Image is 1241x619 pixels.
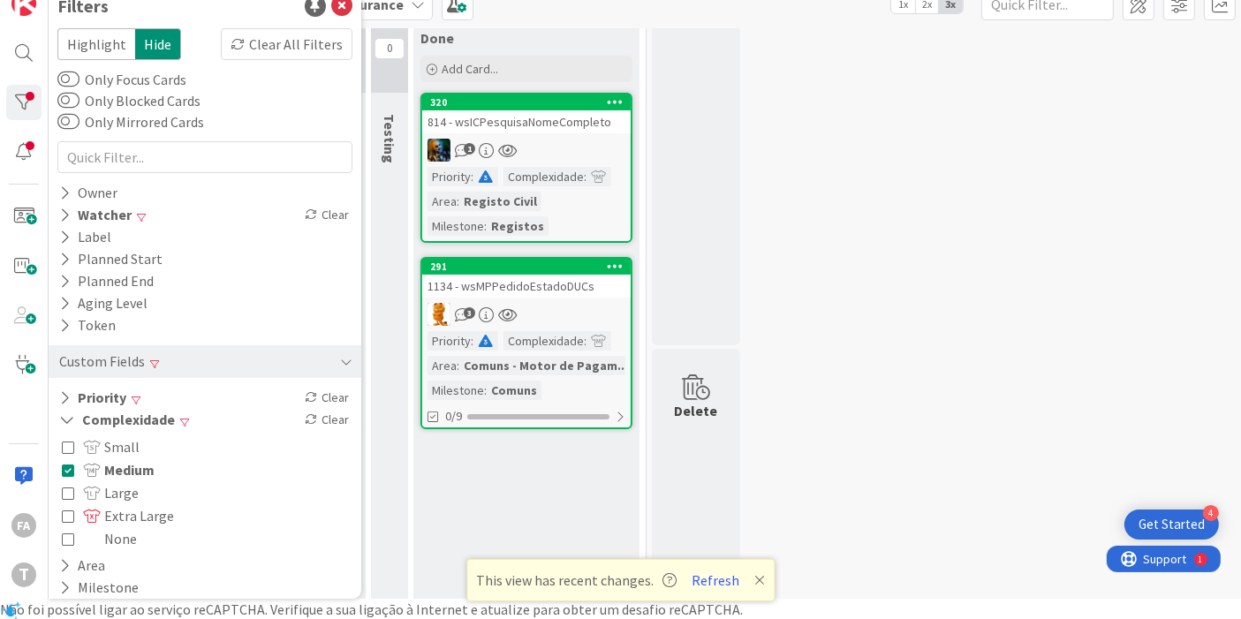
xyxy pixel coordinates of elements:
input: Quick Filter... [57,141,352,173]
label: Only Focus Cards [57,69,186,90]
div: 2911134 - wsMPPedidoEstadoDUCs [422,259,631,298]
button: Extra Large [62,504,174,527]
div: 320814 - wsICPesquisaNomeCompleto [422,94,631,133]
div: Milestone [428,216,484,236]
div: Comuns [487,381,541,400]
div: Complexidade [503,331,584,351]
img: JC [428,139,450,162]
div: Registo Civil [459,192,541,211]
span: Large [83,481,139,504]
a: 320814 - wsICPesquisaNomeCompletoJCPriority:Complexidade:Area:Registo CivilMilestone:Registos [420,93,632,243]
button: Large [62,481,139,504]
div: 814 - wsICPesquisaNomeCompleto [422,110,631,133]
div: Token [57,314,117,336]
label: Only Mirrored Cards [57,111,204,132]
div: Priority [428,331,471,351]
button: Area [57,555,107,577]
span: Extra Large [83,504,174,527]
div: Registos [487,216,549,236]
span: 0 [375,38,405,59]
button: Only Focus Cards [57,71,79,88]
button: Only Blocked Cards [57,92,79,109]
span: : [484,216,487,236]
span: Hide [135,28,181,60]
div: Label [57,226,113,248]
div: Delete [675,400,718,421]
span: This view has recent changes. [476,570,677,591]
span: Testing [381,114,398,163]
div: Clear [301,387,352,409]
div: Clear [301,409,352,431]
button: Complexidade [57,409,177,431]
div: 1 [92,7,96,21]
button: Medium [62,458,155,481]
span: Medium [83,458,155,481]
div: Planned Start [57,248,164,270]
button: Milestone [57,577,140,599]
span: Small [83,435,140,458]
button: None [62,527,137,550]
div: Complexidade [503,167,584,186]
div: Clear All Filters [221,28,352,60]
div: 1134 - wsMPPedidoEstadoDUCs [422,275,631,298]
span: 1 [464,143,475,155]
span: : [471,167,473,186]
span: None [83,527,137,550]
div: Aging Level [57,292,149,314]
div: Open Get Started checklist, remaining modules: 4 [1124,510,1219,540]
div: Area [428,356,457,375]
div: Area [428,192,457,211]
div: T [11,562,36,587]
div: Owner [57,182,119,204]
label: Only Blocked Cards [57,90,201,111]
span: : [457,356,459,375]
span: 3 [464,307,475,319]
div: 320 [430,96,631,109]
span: 0/9 [445,407,462,426]
div: 320 [422,94,631,110]
span: Highlight [57,28,135,60]
div: RL [422,303,631,326]
div: Clear [301,204,352,226]
button: Only Mirrored Cards [57,113,79,131]
img: RL [428,303,450,326]
span: : [584,167,586,186]
div: Planned End [57,270,155,292]
a: 2911134 - wsMPPedidoEstadoDUCsRLPriority:Complexidade:Area:Comuns - Motor de Pagam...Milestone:Co... [420,257,632,429]
div: Custom Fields [57,351,147,373]
div: 4 [1203,505,1219,521]
span: : [457,192,459,211]
span: : [584,331,586,351]
div: JC [422,139,631,162]
span: Support [37,3,80,24]
div: Watcher [57,204,133,226]
button: Refresh [685,569,745,592]
span: Done [420,29,454,47]
div: Comuns - Motor de Pagam... [459,356,632,375]
span: : [471,331,473,351]
span: Add Card... [442,61,498,77]
button: Priority [57,387,128,409]
button: Small [62,435,140,458]
div: FA [11,513,36,538]
div: Get Started [1139,516,1205,533]
div: 291 [430,260,631,273]
div: 291 [422,259,631,275]
div: Priority [428,167,471,186]
div: Milestone [428,381,484,400]
span: : [484,381,487,400]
